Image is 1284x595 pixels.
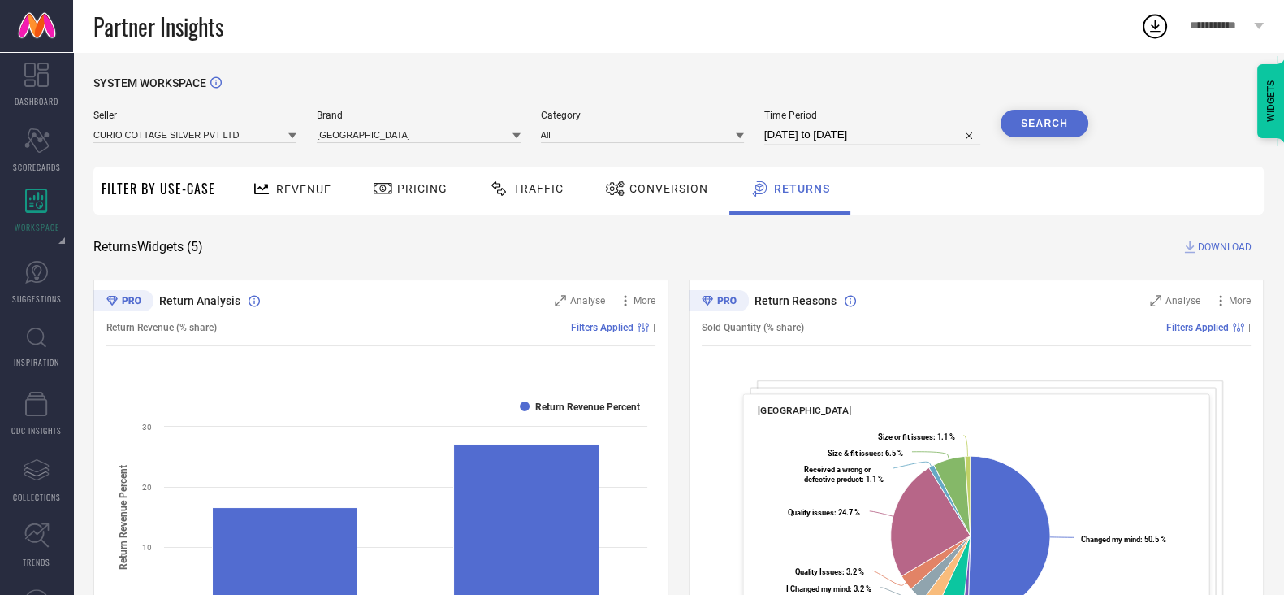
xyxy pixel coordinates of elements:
text: : 3.2 % [785,584,871,593]
tspan: Quality issues [788,508,834,517]
tspan: Size & fit issues [828,449,881,458]
span: TRENDS [23,556,50,568]
span: [GEOGRAPHIC_DATA] [758,405,852,416]
span: Time Period [764,110,980,121]
div: Open download list [1140,11,1169,41]
span: Revenue [276,183,331,196]
span: More [1229,295,1251,306]
span: More [633,295,655,306]
text: : 1.1 % [804,465,884,484]
span: INSPIRATION [14,356,59,368]
span: DOWNLOAD [1198,239,1252,255]
text: : 6.5 % [828,449,903,458]
span: Category [541,110,744,121]
tspan: Quality Issues [795,567,842,576]
tspan: Return Revenue Percent [118,464,129,569]
text: : 24.7 % [788,508,860,517]
text: : 3.2 % [795,567,864,576]
span: Brand [317,110,520,121]
text: : 1.1 % [877,432,954,441]
span: | [653,322,655,333]
tspan: Received a wrong or defective product [804,465,871,484]
text: 30 [142,423,152,432]
text: 20 [142,483,152,492]
input: Select time period [764,125,980,145]
span: Return Analysis [159,294,240,307]
tspan: Size or fit issues [877,432,932,441]
span: Return Revenue (% share) [106,322,217,333]
span: Analyse [1165,295,1200,306]
text: Return Revenue Percent [535,402,640,413]
span: Returns Widgets ( 5 ) [93,239,203,255]
span: Filters Applied [1166,322,1229,333]
span: Pricing [397,182,447,195]
text: : 50.5 % [1081,534,1166,543]
span: Sold Quantity (% share) [702,322,804,333]
span: Traffic [513,182,564,195]
tspan: I Changed my mind [785,584,849,593]
span: Conversion [629,182,708,195]
span: Returns [774,182,830,195]
span: Filters Applied [571,322,633,333]
span: COLLECTIONS [13,491,61,503]
span: Partner Insights [93,10,223,43]
span: Analyse [570,295,605,306]
span: Seller [93,110,296,121]
span: CDC INSIGHTS [11,424,62,436]
span: | [1248,322,1251,333]
div: Premium [93,290,153,315]
span: SUGGESTIONS [12,293,62,305]
span: Return Reasons [754,294,837,307]
svg: Zoom [555,295,566,306]
span: Filter By Use-Case [102,179,215,198]
span: SCORECARDS [13,161,61,173]
div: Premium [689,290,749,315]
svg: Zoom [1150,295,1161,306]
button: Search [1001,110,1088,137]
span: WORKSPACE [15,221,59,233]
span: SYSTEM WORKSPACE [93,76,206,89]
text: 10 [142,543,152,552]
span: DASHBOARD [15,95,58,107]
tspan: Changed my mind [1081,534,1140,543]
